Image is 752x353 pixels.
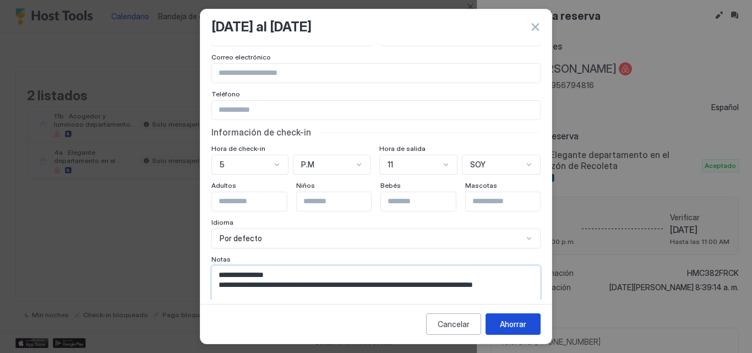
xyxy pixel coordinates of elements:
font: Niños [296,181,315,189]
input: Campo de entrada [381,192,471,211]
font: SOY [470,160,486,169]
font: Idioma [211,218,233,226]
font: Cancelar [438,319,470,329]
input: Campo de entrada [212,101,540,120]
font: Mascotas [465,181,497,189]
input: Campo de entrada [212,192,302,211]
font: Por defecto [220,233,262,243]
font: Ahorrar [500,319,526,329]
button: Ahorrar [486,313,541,335]
input: Campo de entrada [212,64,540,83]
font: Hora de check-in [211,144,265,153]
font: [DATE] al [DATE] [211,19,312,35]
font: Información de check-in [211,127,311,138]
font: Adultos [211,181,236,189]
input: Campo de entrada [466,192,556,211]
font: Hora de salida [379,144,426,153]
font: Notas [211,255,231,263]
button: Cancelar [426,313,481,335]
font: Correo electrónico [211,53,271,61]
font: Bebés [380,181,401,189]
textarea: Campo de entrada [212,266,532,320]
font: 11 [388,160,393,169]
font: P.M [301,160,314,169]
font: Teléfono [211,90,240,98]
input: Campo de entrada [297,192,387,211]
font: 5 [220,160,225,169]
